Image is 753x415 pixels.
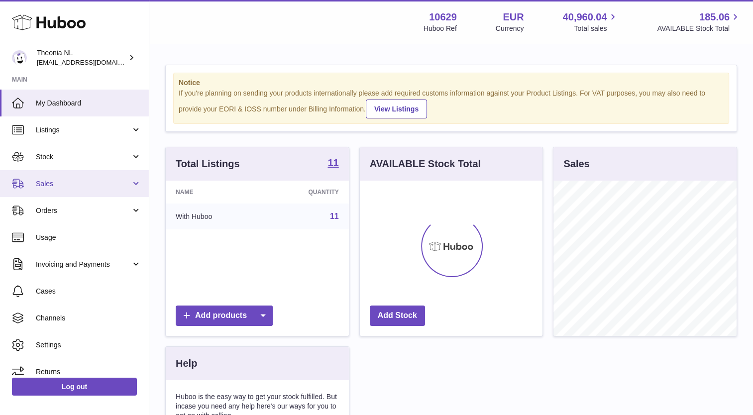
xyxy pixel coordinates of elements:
span: Listings [36,125,131,135]
div: If you're planning on sending your products internationally please add required customs informati... [179,89,724,118]
a: 11 [330,212,339,220]
span: Total sales [574,24,618,33]
a: 40,960.04 Total sales [562,10,618,33]
a: View Listings [366,100,427,118]
span: Settings [36,340,141,350]
a: 11 [327,158,338,170]
span: AVAILABLE Stock Total [657,24,741,33]
span: [EMAIL_ADDRESS][DOMAIN_NAME] [37,58,146,66]
a: Log out [12,378,137,396]
span: Invoicing and Payments [36,260,131,269]
a: Add products [176,306,273,326]
span: Sales [36,179,131,189]
strong: EUR [503,10,524,24]
span: 185.06 [699,10,730,24]
div: Theonia NL [37,48,126,67]
a: Add Stock [370,306,425,326]
h3: Total Listings [176,157,240,171]
span: Returns [36,367,141,377]
span: Cases [36,287,141,296]
span: Orders [36,206,131,215]
strong: 10629 [429,10,457,24]
h3: AVAILABLE Stock Total [370,157,481,171]
strong: Notice [179,78,724,88]
span: My Dashboard [36,99,141,108]
span: Channels [36,313,141,323]
strong: 11 [327,158,338,168]
div: Currency [496,24,524,33]
th: Quantity [262,181,349,204]
th: Name [166,181,262,204]
span: Usage [36,233,141,242]
img: info@wholesomegoods.eu [12,50,27,65]
span: 40,960.04 [562,10,607,24]
span: Stock [36,152,131,162]
div: Huboo Ref [424,24,457,33]
td: With Huboo [166,204,262,229]
a: 185.06 AVAILABLE Stock Total [657,10,741,33]
h3: Sales [563,157,589,171]
h3: Help [176,357,197,370]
